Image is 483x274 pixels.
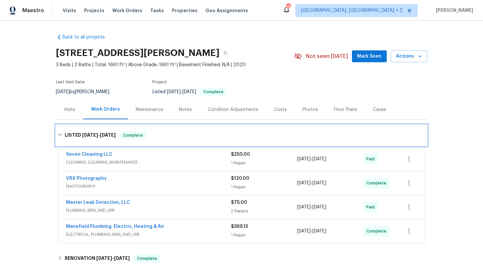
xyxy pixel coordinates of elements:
span: - [297,228,326,234]
h6: RENOVATION [65,255,130,262]
span: [DATE] [297,229,311,233]
div: by [PERSON_NAME] [56,88,117,96]
div: Maintenance [136,106,163,113]
div: LISTED [DATE]-[DATE]Complete [56,125,427,146]
span: Mark Seen [357,52,381,61]
div: 58 [286,4,290,11]
span: [DATE] [114,256,130,260]
span: Properties [172,7,197,14]
span: Paid [366,204,377,210]
div: Visits [64,106,75,113]
button: Copy Address [219,47,231,59]
div: 1 Repair [231,232,297,238]
span: [DATE] [182,90,196,94]
span: Complete [366,180,389,186]
span: [DATE] [167,90,181,94]
a: Master Leak Detection, LLC [66,200,130,205]
span: [DATE] [312,229,326,233]
span: [DATE] [82,133,98,137]
div: 1 Repair [231,160,297,166]
span: $250.00 [231,152,250,157]
span: - [297,204,326,210]
span: [PERSON_NAME] [433,7,473,14]
span: Complete [201,90,226,94]
span: - [297,156,326,162]
span: [DATE] [297,157,311,161]
span: 3 Beds | 2 Baths | Total: 1661 ft² | Above Grade: 1661 ft² | Basement Finished: N/A | 2020 [56,62,294,68]
span: [DATE] [297,205,311,209]
span: Listed [152,90,227,94]
span: $369.13 [231,224,248,229]
span: Geo Assignments [205,7,248,14]
span: Complete [120,132,146,139]
span: Work Orders [112,7,142,14]
span: [GEOGRAPHIC_DATA], [GEOGRAPHIC_DATA] + 2 [301,7,402,14]
span: Projects [84,7,104,14]
button: Actions [391,50,427,63]
a: Back to all projects [56,34,119,41]
div: Notes [179,106,192,113]
span: - [167,90,196,94]
a: VRX Photography [66,176,107,181]
span: Paid [366,156,377,162]
a: Seven Cleaning LLC [66,152,112,157]
span: - [96,256,130,260]
span: [DATE] [56,90,70,94]
button: Mark Seen [352,50,387,63]
div: RENOVATION [DATE]-[DATE]Complete [56,251,427,266]
h6: LISTED [65,131,116,139]
div: 2 Repairs [231,208,297,214]
a: Mansfield Plumbing, Electric, Heating & Air [66,224,164,229]
span: Actions [396,52,422,61]
span: [DATE] [312,205,326,209]
span: [DATE] [100,133,116,137]
div: Floor Plans [334,106,357,113]
div: Work Orders [91,106,120,113]
span: $120.00 [231,176,249,181]
span: [DATE] [312,181,326,185]
span: Visits [63,7,76,14]
span: [DATE] [297,181,311,185]
span: - [297,180,326,186]
span: Maestro [22,7,44,14]
span: $75.00 [231,200,247,205]
div: Condition Adjustments [208,106,258,113]
div: Photos [303,106,318,113]
div: Costs [274,106,287,113]
div: 1 Repair [231,184,297,190]
span: ELECTRICAL, PLUMBING, BRN_AND_LRR [66,231,231,238]
h2: [STREET_ADDRESS][PERSON_NAME] [56,50,219,56]
span: [DATE] [312,157,326,161]
span: Complete [134,255,160,262]
span: PHOTOGRAPHY [66,183,231,190]
span: Complete [366,228,389,234]
span: - [82,133,116,137]
span: Project [152,80,167,84]
span: PLUMBING, BRN_AND_LRR [66,207,231,214]
span: Not seen [DATE] [306,53,348,60]
span: [DATE] [96,256,112,260]
span: CLEANING, CLEANING_MAINTENANCE [66,159,231,166]
span: Tasks [150,8,164,13]
div: Cases [373,106,386,113]
span: Last Visit Date [56,80,85,84]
